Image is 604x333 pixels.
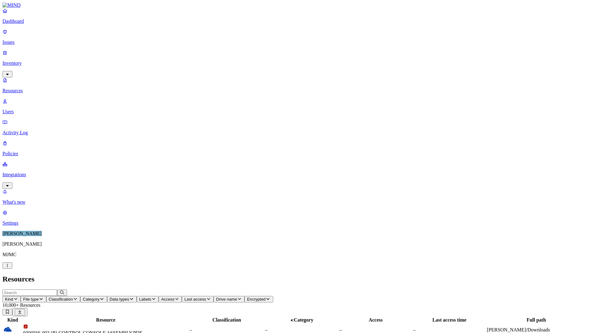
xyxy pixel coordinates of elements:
p: Resources [2,88,602,94]
div: [PERSON_NAME]/Downloads [487,327,585,333]
a: Users [2,98,602,114]
p: Issues [2,40,602,45]
p: Users [2,109,602,114]
a: Policies [2,140,602,156]
span: – [339,327,342,332]
h2: Resources [2,275,602,283]
span: Classification [49,297,73,302]
span: Labels [139,297,151,302]
span: 10,000+ Resources [2,302,40,308]
img: MIND [2,2,21,8]
a: Issues [2,29,602,45]
p: Dashboard [2,19,602,24]
p: Inventory [2,60,602,66]
span: Last access [184,297,206,302]
span: Access [161,297,174,302]
span: – [265,327,268,332]
p: Activity Log [2,130,602,135]
span: [PERSON_NAME] [2,231,42,236]
div: Full path [487,317,585,323]
p: What's new [2,199,602,205]
a: Settings [2,210,602,226]
a: Integrations [2,161,602,188]
span: Encrypted [247,297,265,302]
div: Classification [190,317,264,323]
input: Search [2,289,57,296]
p: Integrations [2,172,602,177]
span: File type [23,297,39,302]
a: Activity Log [2,119,602,135]
div: Kind [3,317,22,323]
span: Drive name [216,297,237,302]
a: Dashboard [2,8,602,24]
span: – [413,327,415,332]
p: MJMC [2,252,602,257]
span: – [190,327,192,332]
span: Data types [110,297,129,302]
img: adobe-pdf [23,324,28,329]
p: Settings [2,220,602,226]
a: Inventory [2,50,602,77]
span: Category [294,317,313,323]
span: Kind [5,297,13,302]
a: MIND [2,2,602,8]
div: Resource [23,317,188,323]
span: Category [83,297,99,302]
p: [PERSON_NAME] [2,241,602,247]
div: Last access time [413,317,485,323]
a: What's new [2,189,602,205]
a: Resources [2,77,602,94]
div: Access [339,317,412,323]
p: Policies [2,151,602,156]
